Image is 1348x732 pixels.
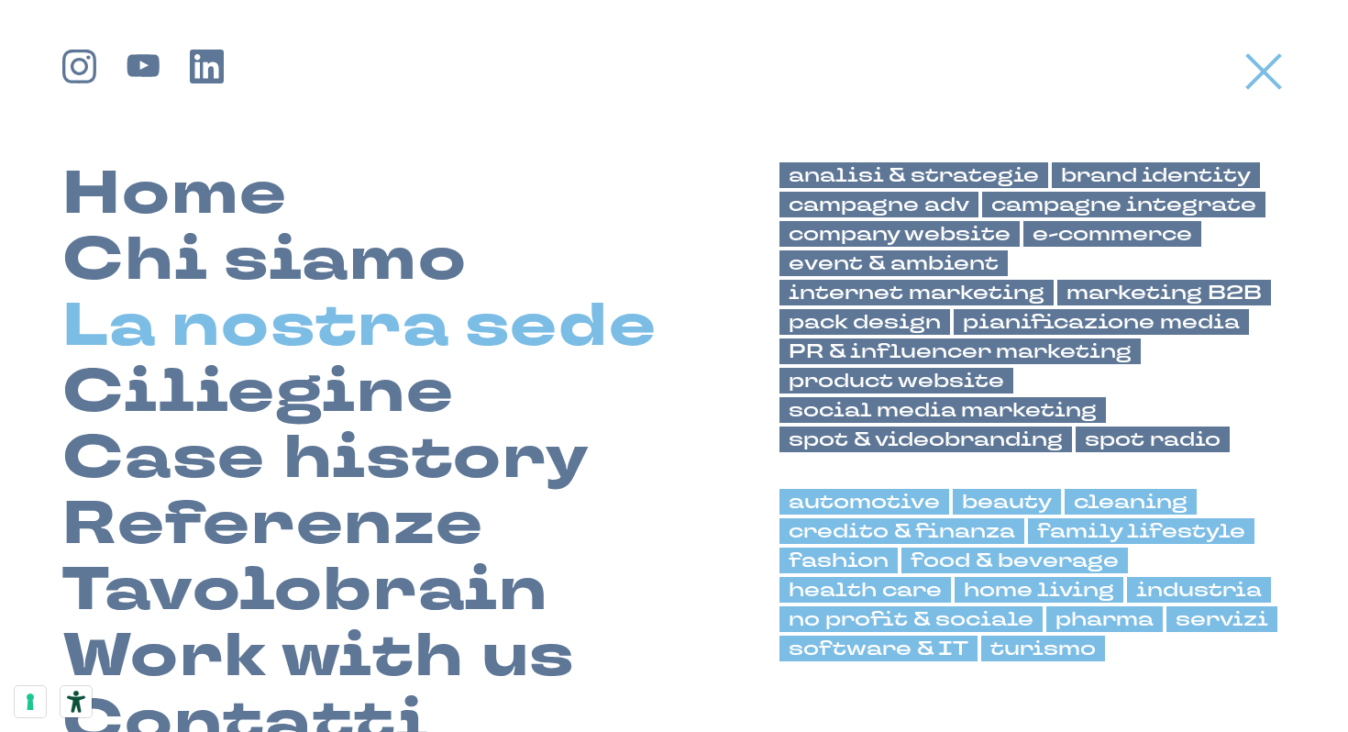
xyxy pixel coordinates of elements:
[779,636,978,661] a: software & IT
[779,368,1013,394] a: product website
[62,228,467,294] a: Chi siamo
[62,294,657,360] a: La nostra sede
[779,548,898,573] a: fashion
[779,397,1106,423] a: social media marketing
[779,162,1048,188] a: analisi & strategie
[901,548,1128,573] a: food & beverage
[61,686,92,717] button: Strumenti di accessibilità
[779,489,949,515] a: automotive
[779,518,1024,544] a: credito & finanza
[1076,427,1230,452] a: spot radio
[779,577,951,603] a: health care
[1166,606,1277,632] a: servizi
[62,559,547,625] a: Tavolobrain
[953,489,1061,515] a: beauty
[62,162,288,228] a: Home
[981,636,1105,661] a: turismo
[62,427,591,493] a: Case history
[779,250,1008,276] a: event & ambient
[62,625,575,691] a: Work with us
[779,606,1043,632] a: no profit & sociale
[62,493,483,559] a: Referenze
[954,309,1249,335] a: pianificazione media
[1028,518,1254,544] a: family lifestyle
[62,360,454,427] a: Ciliegine
[1065,489,1197,515] a: cleaning
[982,192,1265,217] a: campagne integrate
[779,192,978,217] a: campagne adv
[1046,606,1163,632] a: pharma
[779,309,950,335] a: pack design
[1052,162,1260,188] a: brand identity
[15,686,46,717] button: Le tue preferenze relative al consenso per le tecnologie di tracciamento
[1057,280,1271,305] a: marketing B2B
[1127,577,1271,603] a: industria
[1023,221,1201,247] a: e-commerce
[779,338,1141,364] a: PR & influencer marketing
[779,427,1072,452] a: spot & videobranding
[955,577,1123,603] a: home living
[779,221,1020,247] a: company website
[779,280,1054,305] a: internet marketing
